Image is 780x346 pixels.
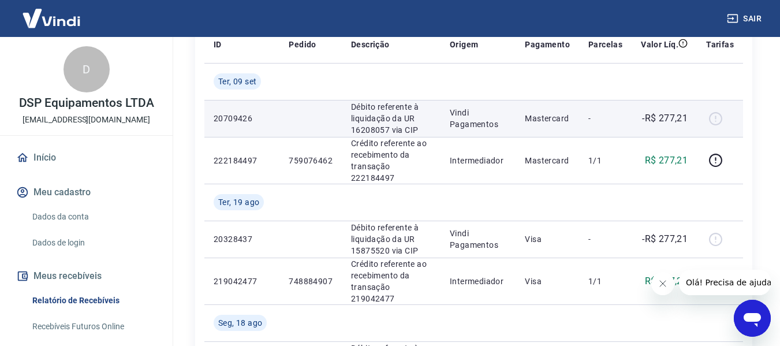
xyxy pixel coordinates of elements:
span: Seg, 18 ago [218,317,262,329]
iframe: Fechar mensagem [651,272,674,295]
span: Ter, 09 set [218,76,256,87]
p: - [588,233,622,245]
p: DSP Equipamentos LTDA [19,97,154,109]
p: 748884907 [289,276,333,287]
p: 222184497 [214,155,270,166]
iframe: Mensagem da empresa [679,270,771,295]
p: Pagamento [525,39,570,50]
span: Olá! Precisa de ajuda? [7,8,97,17]
p: 20709426 [214,113,270,124]
p: Mastercard [525,155,570,166]
p: ID [214,39,222,50]
a: Dados de login [28,231,159,255]
p: 1/1 [588,276,622,287]
p: Intermediador [450,155,506,166]
p: Vindi Pagamentos [450,228,506,251]
p: Débito referente à liquidação da UR 16208057 via CIP [351,101,431,136]
p: R$ 277,21 [645,274,688,288]
p: Parcelas [588,39,622,50]
p: Mastercard [525,113,570,124]
p: 20328437 [214,233,270,245]
button: Sair [725,8,766,29]
p: 759076462 [289,155,333,166]
a: Dados da conta [28,205,159,229]
p: Pedido [289,39,316,50]
img: Vindi [14,1,89,36]
p: Visa [525,276,570,287]
a: Início [14,145,159,170]
p: - [588,113,622,124]
span: Ter, 19 ago [218,196,259,208]
p: [EMAIL_ADDRESS][DOMAIN_NAME] [23,114,150,126]
p: 1/1 [588,155,622,166]
p: Valor Líq. [641,39,678,50]
p: Intermediador [450,276,506,287]
div: D [64,46,110,92]
a: Relatório de Recebíveis [28,289,159,312]
button: Meus recebíveis [14,263,159,289]
p: Visa [525,233,570,245]
p: -R$ 277,21 [642,232,688,246]
p: 219042477 [214,276,270,287]
p: Vindi Pagamentos [450,107,506,130]
p: Origem [450,39,478,50]
p: Crédito referente ao recebimento da transação 219042477 [351,258,431,304]
p: R$ 277,21 [645,154,688,168]
a: Recebíveis Futuros Online [28,315,159,338]
p: Tarifas [706,39,734,50]
iframe: Botão para abrir a janela de mensagens [734,300,771,337]
p: Crédito referente ao recebimento da transação 222184497 [351,137,431,184]
p: Débito referente à liquidação da UR 15875520 via CIP [351,222,431,256]
button: Meu cadastro [14,180,159,205]
p: -R$ 277,21 [642,111,688,125]
p: Descrição [351,39,390,50]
